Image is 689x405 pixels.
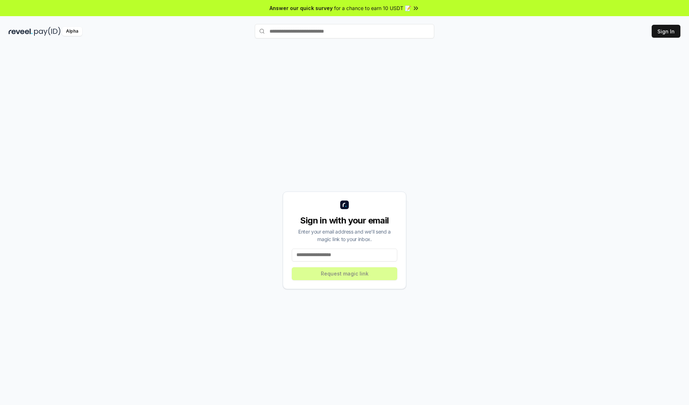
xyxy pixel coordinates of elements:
img: reveel_dark [9,27,33,36]
img: logo_small [340,201,349,209]
span: for a chance to earn 10 USDT 📝 [334,4,411,12]
div: Sign in with your email [292,215,397,226]
div: Enter your email address and we’ll send a magic link to your inbox. [292,228,397,243]
span: Answer our quick survey [269,4,333,12]
img: pay_id [34,27,61,36]
div: Alpha [62,27,82,36]
button: Sign In [652,25,680,38]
